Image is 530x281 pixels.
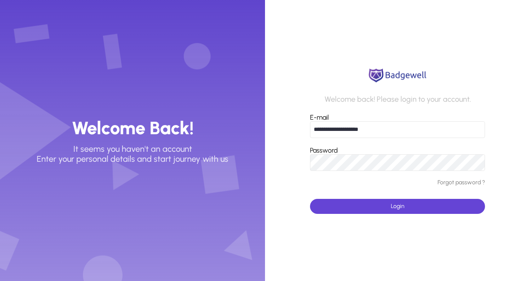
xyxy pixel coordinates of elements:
[73,144,192,154] p: It seems you haven't an account
[72,117,194,139] h3: Welcome Back!
[325,95,471,104] p: Welcome back! Please login to your account.
[310,199,485,214] button: Login
[437,179,485,186] a: Forgot password ?
[366,67,429,84] img: logo.png
[391,203,405,210] span: Login
[310,113,329,121] label: E-mail
[310,146,338,154] label: Password
[37,154,228,164] p: Enter your personal details and start journey with us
